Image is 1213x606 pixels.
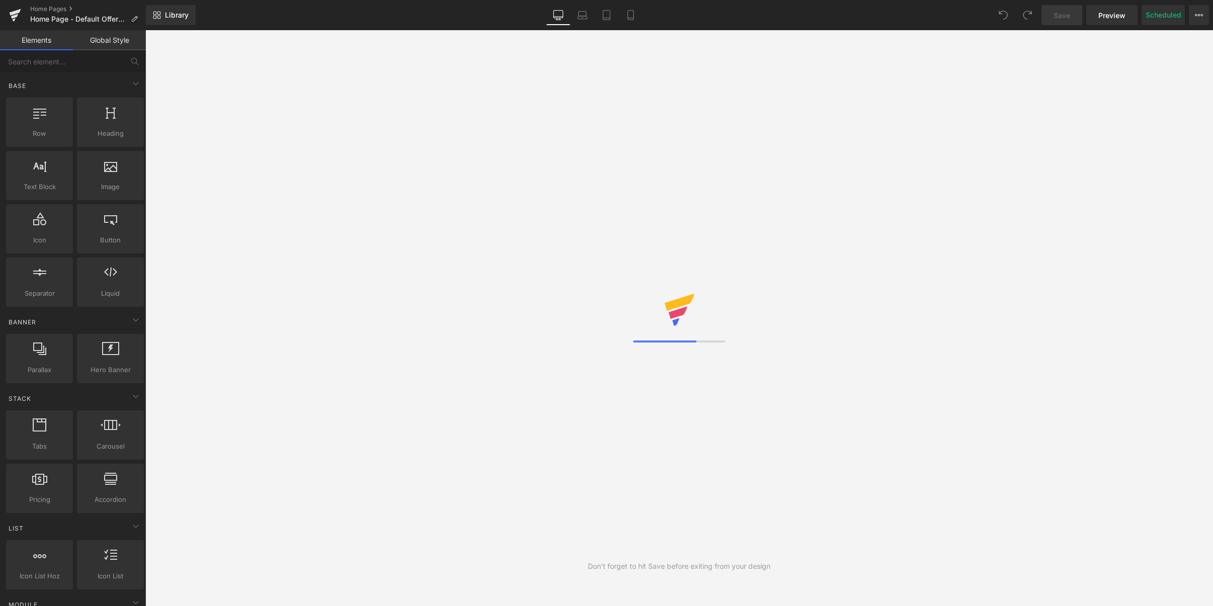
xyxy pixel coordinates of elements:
[165,11,189,20] span: Library
[1189,5,1209,25] button: More
[8,317,37,327] span: Banner
[9,571,70,581] span: Icon List Hoz
[993,5,1013,25] button: Undo
[80,494,141,505] span: Accordion
[9,365,70,375] span: Parallax
[9,182,70,192] span: Text Block
[1086,5,1138,25] a: Preview
[9,235,70,245] span: Icon
[594,5,619,25] a: Tablet
[30,5,146,13] a: Home Pages
[8,81,27,91] span: Base
[9,441,70,452] span: Tabs
[80,441,141,452] span: Carousel
[80,235,141,245] span: Button
[73,30,146,50] a: Global Style
[80,288,141,299] span: Liquid
[80,128,141,139] span: Heading
[1054,10,1070,21] span: Save
[80,571,141,581] span: Icon List
[619,5,643,25] a: Mobile
[8,394,32,403] span: Stack
[8,524,25,533] span: List
[1017,5,1037,25] button: Redo
[1142,5,1185,25] button: Scheduled
[80,182,141,192] span: Image
[30,15,127,23] span: Home Page - Default Offers - as of [DATE]
[9,288,70,299] span: Separator
[570,5,594,25] a: Laptop
[80,365,141,375] span: Hero Banner
[9,128,70,139] span: Row
[9,494,70,505] span: Pricing
[146,5,196,25] a: New Library
[588,561,770,572] div: Don't forget to hit Save before exiting from your design
[546,5,570,25] a: Desktop
[1098,10,1125,21] span: Preview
